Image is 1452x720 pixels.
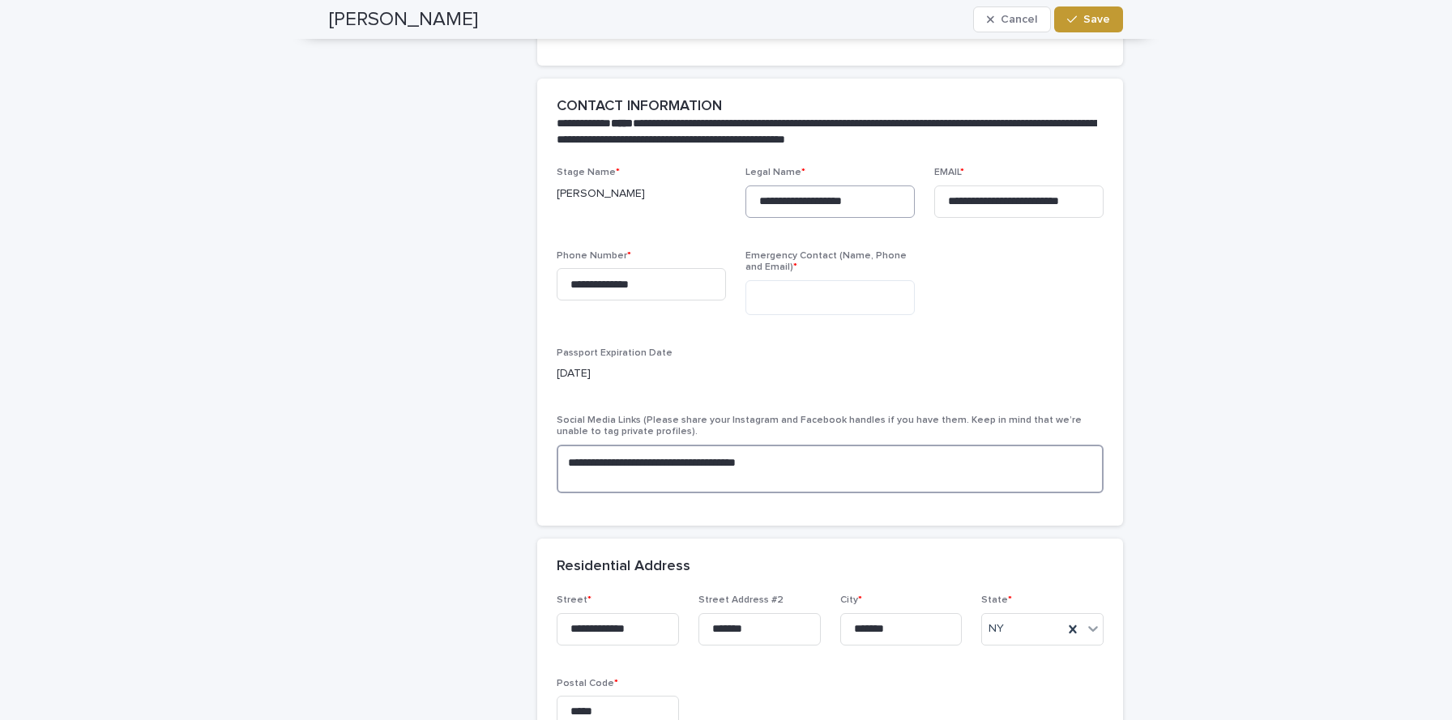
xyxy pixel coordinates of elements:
[557,595,591,605] span: Street
[557,251,631,261] span: Phone Number
[557,415,1082,437] span: Social Media Links (Please share your Instagram and Facebook handles if you have them. Keep in mi...
[973,6,1051,32] button: Cancel
[557,679,618,688] span: Postal Code
[981,595,1012,605] span: State
[557,168,620,177] span: Stage Name
[557,185,726,202] p: [PERSON_NAME]
[698,595,784,605] span: Street Address #2
[989,620,1004,637] span: NY
[557,558,690,576] h2: Residential Address
[934,168,964,177] span: EMAIL
[557,348,673,358] span: Passport Expiration Date
[745,168,805,177] span: Legal Name
[329,8,478,32] h2: [PERSON_NAME]
[557,98,722,116] h2: CONTACT INFORMATION
[1083,14,1110,25] span: Save
[557,365,1104,382] p: [DATE]
[1054,6,1123,32] button: Save
[745,251,907,272] span: Emergency Contact (Name, Phone and Email)
[840,595,862,605] span: City
[1001,14,1037,25] span: Cancel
